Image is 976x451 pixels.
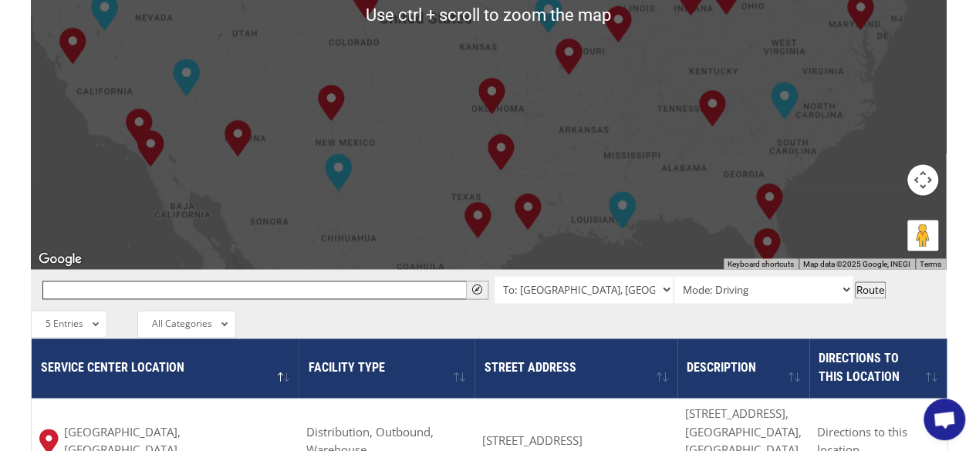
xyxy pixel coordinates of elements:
span: Service center location [41,360,184,375]
span: Map data ©2025 Google, INEGI [803,260,910,268]
div: St. Louis, MO [605,5,632,42]
div: Springfield, MO [556,38,583,75]
div: Jacksonville, FL [756,183,783,220]
th: Street Address: activate to sort column ascending [474,338,677,398]
span: Directions to this location [819,351,900,384]
div: Oklahoma City, OK [478,77,505,114]
a: Terms [920,260,941,268]
div: New Orleans, LA [609,191,636,228]
div: Albuquerque, NM [318,84,345,121]
div: Tracy, CA [59,27,86,64]
span: Street Address [485,360,576,375]
button: Drag Pegman onto the map to open Street View [907,220,938,251]
div: Houston, TX [515,193,542,230]
th: Directions to this location: activate to sort column ascending [809,338,947,398]
span: Description [687,360,756,375]
div: Phoenix, AZ [225,119,252,157]
div: Tunnel Hill, GA [699,89,726,126]
div: Dallas, TX [488,133,515,170]
a: Open this area in Google Maps (opens a new window) [35,249,86,269]
span: 5 Entries [46,317,83,330]
div: Charlotte, NC [771,82,798,119]
div: San Diego, CA [137,130,164,167]
div: El Paso, TX [325,153,352,190]
th: Description : activate to sort column ascending [677,338,809,398]
th: Facility Type : activate to sort column ascending [299,338,474,398]
button:  [466,281,488,299]
th: Service center location : activate to sort column descending [32,338,299,398]
div: Lakeland, FL [754,227,781,264]
button: Route [855,281,886,298]
div: Las Vegas, NV [173,59,200,96]
span: [STREET_ADDRESS] [482,432,583,448]
span: All Categories [152,317,212,330]
img: Google [35,249,86,269]
button: Keyboard shortcuts [728,259,794,270]
div: Open chat [924,399,965,440]
span:  [472,284,482,294]
div: San Antonio, TX [464,201,491,238]
span: Facility Type [308,360,384,375]
div: Chino, CA [126,108,153,145]
button: Map camera controls [907,164,938,195]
